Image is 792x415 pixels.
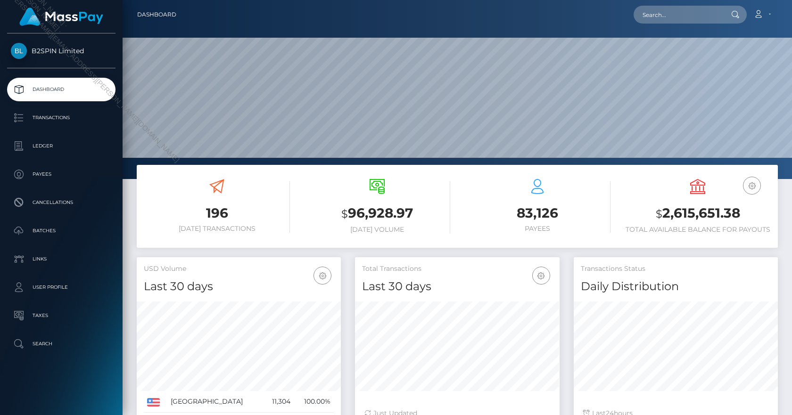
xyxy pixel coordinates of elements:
[144,264,334,274] h5: USD Volume
[11,309,112,323] p: Taxes
[11,111,112,125] p: Transactions
[11,139,112,153] p: Ledger
[11,280,112,294] p: User Profile
[167,391,263,413] td: [GEOGRAPHIC_DATA]
[304,204,450,223] h3: 96,928.97
[144,225,290,233] h6: [DATE] Transactions
[11,82,112,97] p: Dashboard
[7,78,115,101] a: Dashboard
[7,191,115,214] a: Cancellations
[7,219,115,243] a: Batches
[464,204,610,222] h3: 83,126
[7,332,115,356] a: Search
[147,398,160,407] img: US.png
[362,278,552,295] h4: Last 30 days
[7,163,115,186] a: Payees
[11,337,112,351] p: Search
[7,134,115,158] a: Ledger
[11,43,27,59] img: B2SPIN Limited
[625,226,771,234] h6: Total Available Balance for Payouts
[625,204,771,223] h3: 2,615,651.38
[11,224,112,238] p: Batches
[581,278,771,295] h4: Daily Distribution
[11,195,112,210] p: Cancellations
[11,167,112,181] p: Payees
[7,47,115,55] span: B2SPIN Limited
[362,264,552,274] h5: Total Transactions
[7,276,115,299] a: User Profile
[263,391,294,413] td: 11,304
[7,247,115,271] a: Links
[304,226,450,234] h6: [DATE] Volume
[581,264,771,274] h5: Transactions Status
[19,8,103,26] img: MassPay Logo
[137,5,176,24] a: Dashboard
[144,278,334,295] h4: Last 30 days
[656,207,662,220] small: $
[294,391,334,413] td: 100.00%
[7,304,115,327] a: Taxes
[634,6,722,24] input: Search...
[144,204,290,222] h3: 196
[7,106,115,130] a: Transactions
[11,252,112,266] p: Links
[341,207,348,220] small: $
[464,225,610,233] h6: Payees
